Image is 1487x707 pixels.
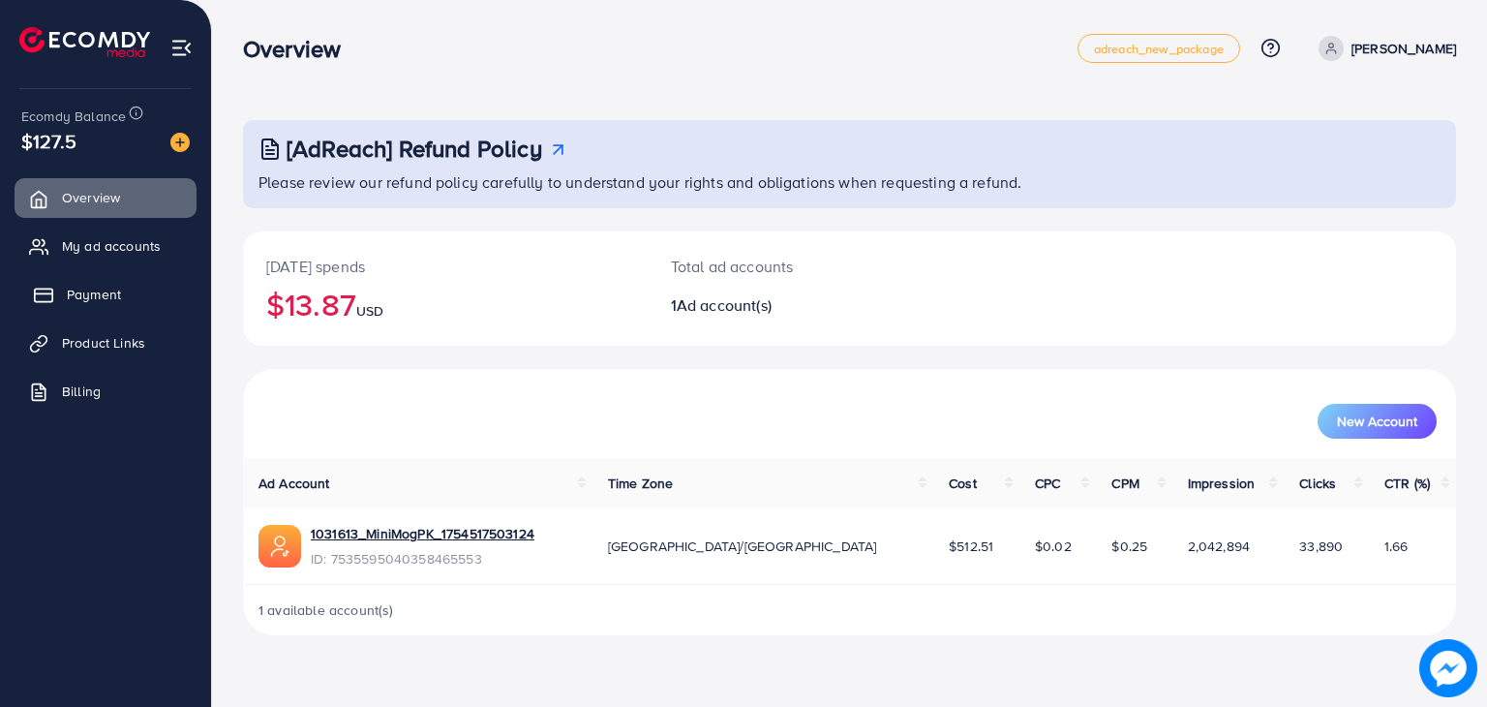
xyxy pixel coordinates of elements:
[1384,537,1409,556] span: 1.66
[19,27,150,57] img: logo
[62,236,161,256] span: My ad accounts
[949,537,993,556] span: $512.51
[311,549,534,569] span: ID: 7535595040358465553
[677,294,772,316] span: Ad account(s)
[266,255,624,278] p: [DATE] spends
[21,127,76,155] span: $127.5
[1318,404,1437,439] button: New Account
[1299,537,1343,556] span: 33,890
[170,133,190,152] img: image
[170,37,193,59] img: menu
[356,301,383,321] span: USD
[311,524,534,543] a: 1031613_MiniMogPK_1754517503124
[1384,474,1430,493] span: CTR (%)
[1351,37,1456,60] p: [PERSON_NAME]
[258,170,1444,194] p: Please review our refund policy carefully to understand your rights and obligations when requesti...
[15,323,197,362] a: Product Links
[62,188,120,207] span: Overview
[62,333,145,353] span: Product Links
[1337,415,1417,428] span: New Account
[287,135,542,163] h3: [AdReach] Refund Policy
[1035,537,1072,556] span: $0.02
[258,474,330,493] span: Ad Account
[15,178,197,217] a: Overview
[1111,537,1147,556] span: $0.25
[608,537,877,556] span: [GEOGRAPHIC_DATA]/[GEOGRAPHIC_DATA]
[1311,36,1456,61] a: [PERSON_NAME]
[15,275,197,314] a: Payment
[266,286,624,323] h2: $13.87
[949,474,977,493] span: Cost
[67,285,121,304] span: Payment
[258,525,301,568] img: ic-ads-acc.e4c84228.svg
[671,255,927,278] p: Total ad accounts
[243,35,356,63] h3: Overview
[258,600,394,620] span: 1 available account(s)
[1419,639,1477,697] img: image
[1188,474,1256,493] span: Impression
[15,227,197,265] a: My ad accounts
[21,107,126,126] span: Ecomdy Balance
[1111,474,1138,493] span: CPM
[1077,34,1240,63] a: adreach_new_package
[1188,537,1250,556] span: 2,042,894
[1035,474,1060,493] span: CPC
[1299,474,1336,493] span: Clicks
[1094,43,1224,55] span: adreach_new_package
[62,382,101,401] span: Billing
[671,296,927,315] h2: 1
[15,372,197,411] a: Billing
[608,474,673,493] span: Time Zone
